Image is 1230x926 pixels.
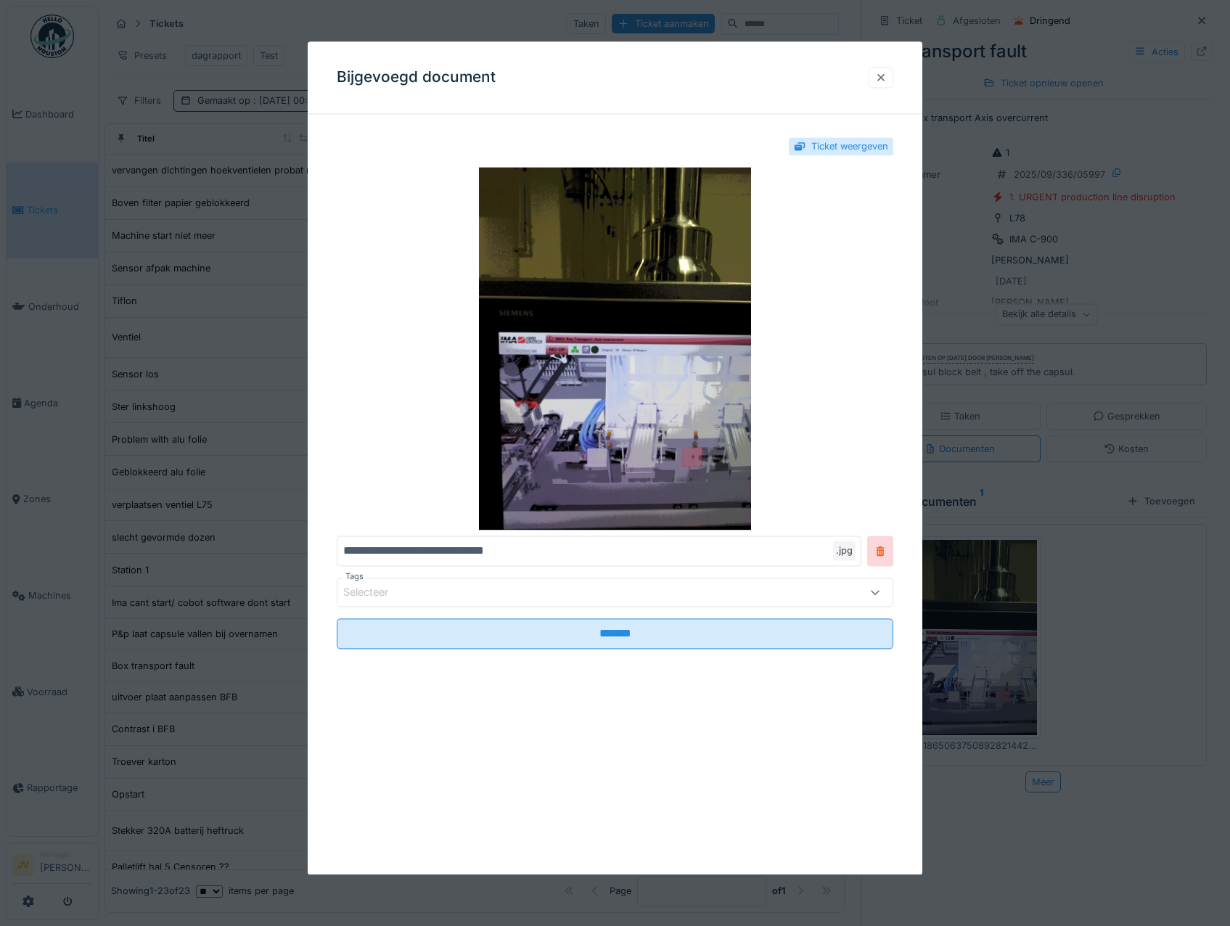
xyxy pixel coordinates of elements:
div: .jpg [833,541,856,561]
label: Tags [343,571,366,583]
img: 9bcb68be-e096-432e-8879-d9a84dbb900b-17567331865063750892821442771753.jpg [337,168,894,530]
div: Ticket weergeven [811,139,888,153]
h3: Bijgevoegd document [337,68,496,86]
div: Selecteer [343,585,409,601]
